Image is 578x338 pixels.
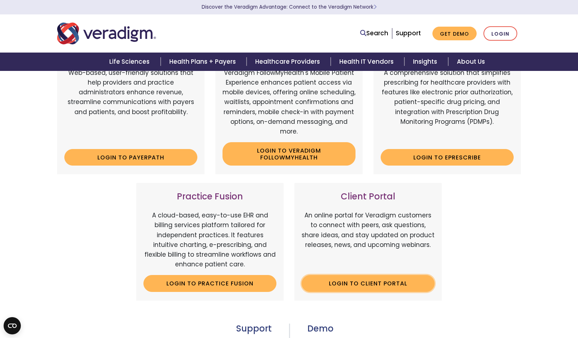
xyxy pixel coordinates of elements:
[448,53,494,71] a: About Us
[307,324,521,334] h3: Demo
[373,4,377,10] span: Learn More
[331,53,404,71] a: Health IT Vendors
[302,211,435,269] p: An online portal for Veradigm customers to connect with peers, ask questions, share ideas, and st...
[143,211,276,269] p: A cloud-based, easy-to-use EHR and billing services platform tailored for independent practices. ...
[360,28,388,38] a: Search
[396,29,421,37] a: Support
[432,27,477,41] a: Get Demo
[381,68,514,144] p: A comprehensive solution that simplifies prescribing for healthcare providers with features like ...
[101,53,160,71] a: Life Sciences
[57,22,156,45] img: Veradigm logo
[143,275,276,292] a: Login to Practice Fusion
[4,317,21,334] button: Open CMP widget
[381,149,514,166] a: Login to ePrescribe
[223,68,355,136] p: Veradigm FollowMyHealth's Mobile Patient Experience enhances patient access via mobile devices, o...
[302,275,435,292] a: Login to Client Portal
[161,53,247,71] a: Health Plans + Payers
[302,191,435,202] h3: Client Portal
[404,53,448,71] a: Insights
[57,324,272,334] h3: Support
[64,149,197,166] a: Login to Payerpath
[247,53,331,71] a: Healthcare Providers
[64,68,197,144] p: Web-based, user-friendly solutions that help providers and practice administrators enhance revenu...
[483,26,517,41] a: Login
[143,191,276,202] h3: Practice Fusion
[202,4,377,10] a: Discover the Veradigm Advantage: Connect to the Veradigm NetworkLearn More
[223,142,355,166] a: Login to Veradigm FollowMyHealth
